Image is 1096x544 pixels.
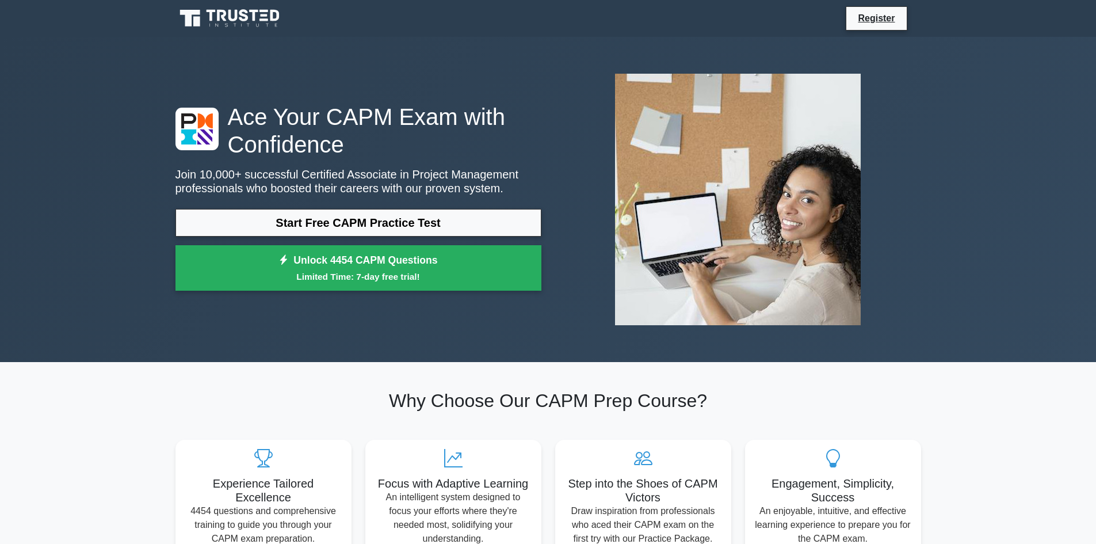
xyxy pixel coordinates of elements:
[175,209,541,237] a: Start Free CAPM Practice Test
[375,477,532,490] h5: Focus with Adaptive Learning
[175,168,541,195] p: Join 10,000+ successful Certified Associate in Project Management professionals who boosted their...
[754,477,912,504] h5: Engagement, Simplicity, Success
[175,103,541,158] h1: Ace Your CAPM Exam with Confidence
[851,11,902,25] a: Register
[175,245,541,291] a: Unlock 4454 CAPM QuestionsLimited Time: 7-day free trial!
[564,477,722,504] h5: Step into the Shoes of CAPM Victors
[175,390,921,412] h2: Why Choose Our CAPM Prep Course?
[190,270,527,283] small: Limited Time: 7-day free trial!
[185,477,342,504] h5: Experience Tailored Excellence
